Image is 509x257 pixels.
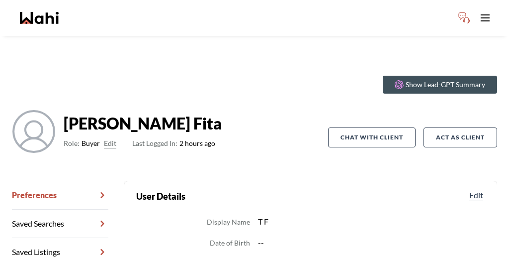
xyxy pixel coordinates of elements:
button: Edit [467,189,485,201]
strong: [PERSON_NAME] Fita [64,114,222,133]
button: Act as Client [424,128,497,147]
a: Preferences [12,181,108,210]
span: Buyer [82,137,100,149]
span: Last Logged In: [132,139,177,147]
dd: -- [258,236,485,249]
span: Role: [64,137,80,149]
button: Edit [104,137,116,149]
dt: Display Name [207,216,250,228]
dd: T F [258,215,485,228]
dt: Date of Birth [210,237,250,249]
span: 2 hours ago [132,137,215,149]
button: Toggle open navigation menu [475,8,495,28]
p: Show Lead-GPT Summary [406,80,485,90]
a: Saved Searches [12,210,108,238]
a: Wahi homepage [20,12,59,24]
h2: User Details [136,189,185,203]
button: Chat with client [328,128,416,147]
button: Show Lead-GPT Summary [383,76,497,94]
